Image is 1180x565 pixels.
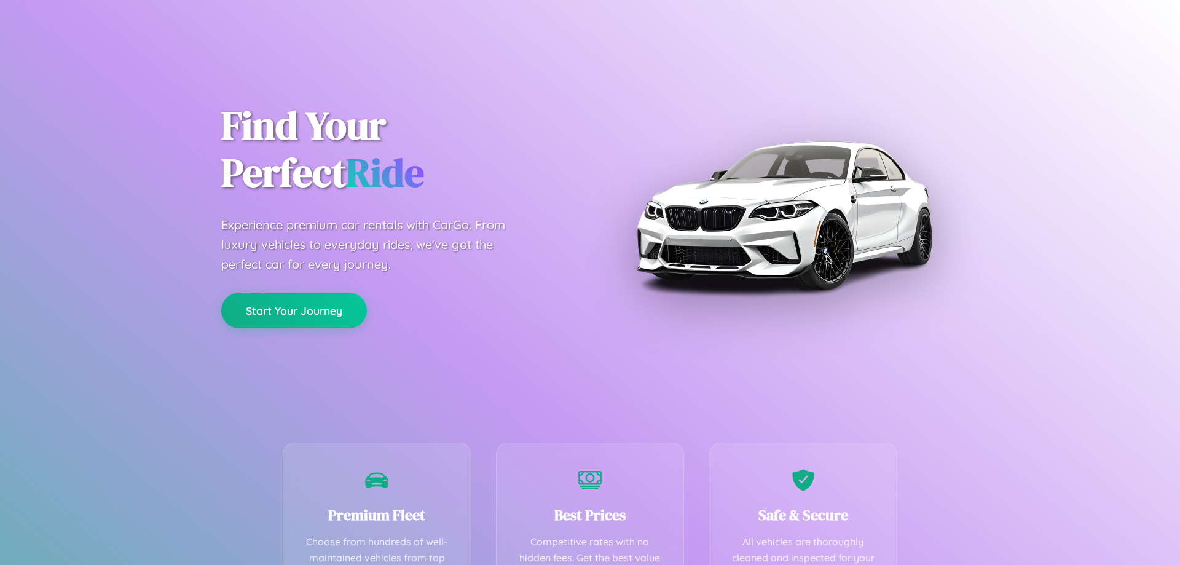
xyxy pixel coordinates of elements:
[346,146,424,199] span: Ride
[630,61,937,369] img: Premium BMW car rental vehicle
[221,293,367,328] button: Start Your Journey
[302,505,452,525] h3: Premium Fleet
[221,102,572,197] h1: Find Your Perfect
[728,505,878,525] h3: Safe & Secure
[515,505,666,525] h3: Best Prices
[221,215,529,274] p: Experience premium car rentals with CarGo. From luxury vehicles to everyday rides, we've got the ...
